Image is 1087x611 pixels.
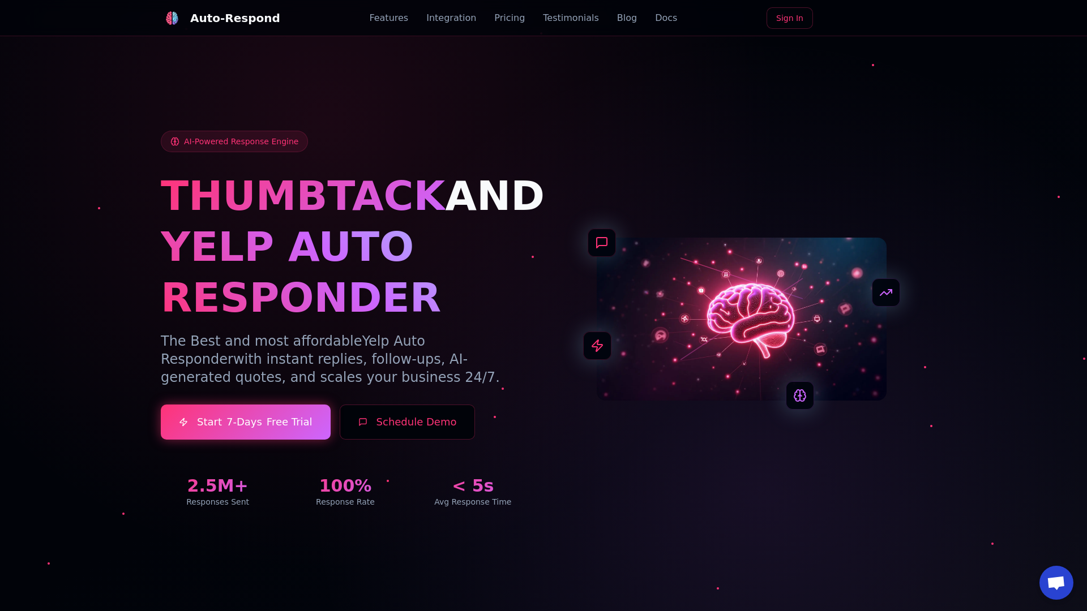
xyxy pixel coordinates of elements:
div: Responses Sent [161,496,275,507]
a: Docs [655,11,677,25]
button: Schedule Demo [340,405,476,440]
a: Sign In [767,7,813,29]
iframe: Sign in with Google Button [816,6,932,31]
img: Auto-Respond Logo [165,11,179,25]
img: AI Neural Network Brain [597,238,887,401]
div: Auto-Respond [190,10,280,26]
a: Integration [426,11,476,25]
span: AI-Powered Response Engine [184,136,298,147]
div: Open chat [1039,566,1073,600]
span: AND [445,172,545,220]
div: < 5s [416,476,530,496]
span: 7-Days [226,414,262,430]
a: Pricing [494,11,525,25]
p: The Best and most affordable with instant replies, follow-ups, AI-generated quotes, and scales yo... [161,332,530,386]
a: Auto-Respond LogoAuto-Respond [161,7,280,29]
a: Start7-DaysFree Trial [161,405,331,440]
span: THUMBTACK [161,172,445,220]
div: 2.5M+ [161,476,275,496]
h1: YELP AUTO RESPONDER [161,221,530,323]
div: Avg Response Time [416,496,530,507]
span: Yelp Auto Responder [161,333,425,367]
div: Response Rate [288,496,402,507]
a: Blog [617,11,637,25]
div: 100% [288,476,402,496]
a: Features [369,11,408,25]
a: Testimonials [543,11,599,25]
